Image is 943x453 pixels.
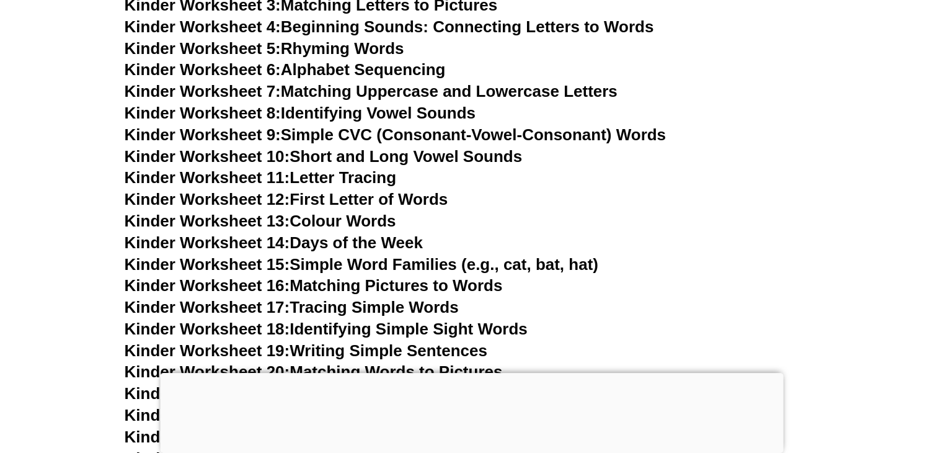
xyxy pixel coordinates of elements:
[125,362,290,381] span: Kinder Worksheet 20:
[125,384,401,403] a: Kinder Worksheet 21:Animal Names
[125,406,384,424] a: Kinder Worksheet 22:Food Words
[125,125,666,144] a: Kinder Worksheet 9:Simple CVC (Consonant-Vowel-Consonant) Words
[125,255,598,274] a: Kinder Worksheet 15:Simple Word Families (e.g., cat, bat, hat)
[125,60,281,79] span: Kinder Worksheet 6:
[125,428,290,446] span: Kinder Worksheet 23:
[125,362,503,381] a: Kinder Worksheet 20:Matching Words to Pictures
[125,276,503,295] a: Kinder Worksheet 16:Matching Pictures to Words
[125,147,523,166] a: Kinder Worksheet 10:Short and Long Vowel Sounds
[125,39,404,58] a: Kinder Worksheet 5:Rhyming Words
[125,104,476,122] a: Kinder Worksheet 8:Identifying Vowel Sounds
[125,82,281,101] span: Kinder Worksheet 7:
[125,341,290,360] span: Kinder Worksheet 19:
[125,17,281,36] span: Kinder Worksheet 4:
[125,39,281,58] span: Kinder Worksheet 5:
[125,320,290,338] span: Kinder Worksheet 18:
[125,190,290,209] span: Kinder Worksheet 12:
[160,373,783,450] iframe: Advertisement
[125,406,290,424] span: Kinder Worksheet 22:
[125,190,448,209] a: Kinder Worksheet 12:First Letter of Words
[881,393,943,453] iframe: Chat Widget
[125,125,281,144] span: Kinder Worksheet 9:
[125,104,281,122] span: Kinder Worksheet 8:
[125,233,423,252] a: Kinder Worksheet 14:Days of the Week
[125,233,290,252] span: Kinder Worksheet 14:
[125,341,487,360] a: Kinder Worksheet 19:Writing Simple Sentences
[125,212,396,230] a: Kinder Worksheet 13:Colour Words
[125,82,618,101] a: Kinder Worksheet 7:Matching Uppercase and Lowercase Letters
[125,428,407,446] a: Kinder Worksheet 23:Weather Words
[125,212,290,230] span: Kinder Worksheet 13:
[125,255,290,274] span: Kinder Worksheet 15:
[125,276,290,295] span: Kinder Worksheet 16:
[125,60,446,79] a: Kinder Worksheet 6:Alphabet Sequencing
[125,147,290,166] span: Kinder Worksheet 10:
[125,298,459,316] a: Kinder Worksheet 17:Tracing Simple Words
[125,17,654,36] a: Kinder Worksheet 4:Beginning Sounds: Connecting Letters to Words
[125,384,290,403] span: Kinder Worksheet 21:
[125,168,397,187] a: Kinder Worksheet 11:Letter Tracing
[125,168,290,187] span: Kinder Worksheet 11:
[125,298,290,316] span: Kinder Worksheet 17:
[125,320,528,338] a: Kinder Worksheet 18:Identifying Simple Sight Words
